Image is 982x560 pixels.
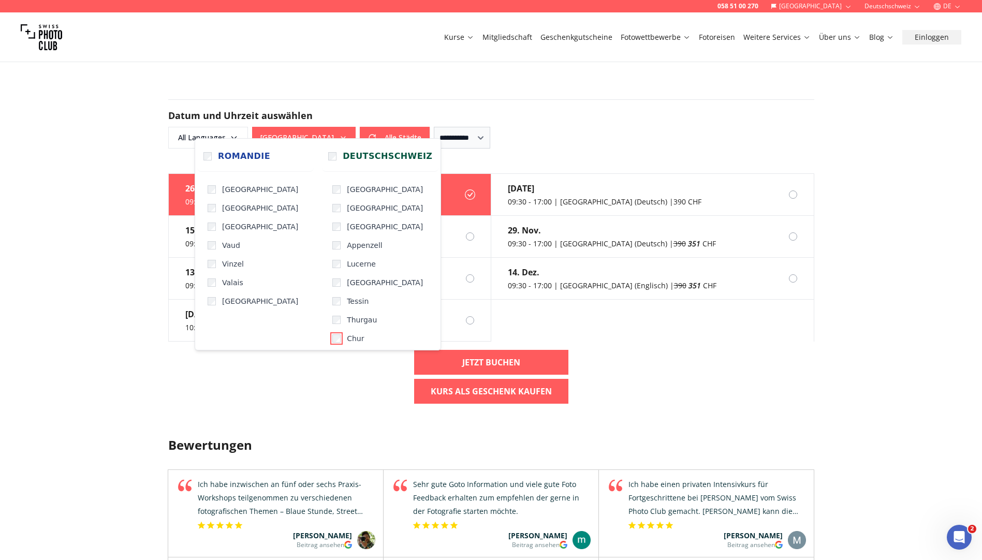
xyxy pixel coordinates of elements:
input: Appenzell [332,241,341,249]
span: [GEOGRAPHIC_DATA] [347,222,423,232]
input: [GEOGRAPHIC_DATA] [332,278,341,287]
div: [DATE] [185,308,393,320]
em: 351 [688,239,700,248]
input: [GEOGRAPHIC_DATA] [208,204,216,212]
h2: Datum und Uhrzeit auswählen [168,108,814,123]
div: 14. Dez. [508,266,716,278]
input: [GEOGRAPHIC_DATA] [332,185,341,194]
input: [GEOGRAPHIC_DATA] [208,223,216,231]
span: [GEOGRAPHIC_DATA] [347,203,423,213]
input: Lucerne [332,260,341,268]
em: 351 [688,281,701,290]
input: Vaud [208,241,216,249]
input: Valais [208,278,216,287]
input: [GEOGRAPHIC_DATA] [332,223,341,231]
a: 058 51 00 270 [717,2,758,10]
span: Vaud [222,240,240,250]
button: Über uns [815,30,865,45]
a: Kurs als Geschenk kaufen [414,379,568,404]
div: [GEOGRAPHIC_DATA] [195,138,441,350]
a: Fotoreisen [699,32,735,42]
button: Alle Städte [360,127,430,149]
a: Kurse [444,32,474,42]
span: [GEOGRAPHIC_DATA] [222,222,298,232]
button: Fotowettbewerbe [617,30,695,45]
a: Weitere Services [743,32,811,42]
a: Jetzt buchen [414,350,568,375]
div: 09:30 - 17:00 | [GEOGRAPHIC_DATA] (Deutsch) | 390 CHF [508,197,701,207]
span: Tessin [347,296,369,306]
span: Deutschschweiz [343,150,432,163]
button: Einloggen [902,30,961,45]
h3: Bewertungen [168,437,814,453]
div: 09:30 - 17:00 | [GEOGRAPHIC_DATA] (Deutsch) | 390 CHF [185,239,379,249]
span: Valais [222,277,243,288]
div: 09:30 - 17:00 | [GEOGRAPHIC_DATA] (Englisch) | 390 CHF [185,197,379,207]
input: [GEOGRAPHIC_DATA] [332,204,341,212]
input: [GEOGRAPHIC_DATA] [208,185,216,194]
div: 09:30 - 17:00 | [GEOGRAPHIC_DATA] (Deutsch) | CHF [508,239,716,249]
div: 09:30 - 17:00 | [GEOGRAPHIC_DATA] (Deutsch) | CHF [185,281,393,291]
div: 10:00 - 17:30 | [GEOGRAPHIC_DATA] (Deutsch) | CHF [185,322,393,333]
button: [GEOGRAPHIC_DATA] [252,127,356,149]
span: Thurgau [347,315,377,325]
b: Jetzt buchen [462,356,520,369]
a: Blog [869,32,894,42]
button: All Languages [168,127,248,149]
span: Appenzell [347,240,383,250]
input: Deutschschweiz [328,152,336,160]
div: 29. Nov. [508,224,716,237]
span: All Languages [170,128,246,147]
a: Mitgliedschaft [482,32,532,42]
button: Weitere Services [739,30,815,45]
button: Mitgliedschaft [478,30,536,45]
span: Vinzel [222,259,244,269]
a: Über uns [819,32,861,42]
b: Kurs als Geschenk kaufen [431,385,552,397]
button: Kurse [440,30,478,45]
span: Chur [347,333,364,344]
span: 390 [674,281,686,290]
button: Fotoreisen [695,30,739,45]
input: [GEOGRAPHIC_DATA] [208,297,216,305]
a: Geschenkgutscheine [540,32,612,42]
input: Tessin [332,297,341,305]
input: Romandie [203,152,212,160]
span: 390 [673,239,686,248]
div: 26. Okt. [185,182,379,195]
input: Thurgau [332,316,341,324]
div: 15. Nov. [185,224,379,237]
div: 09:30 - 17:00 | [GEOGRAPHIC_DATA] (Englisch) | CHF [508,281,716,291]
button: Geschenkgutscheine [536,30,617,45]
a: Fotowettbewerbe [621,32,691,42]
span: [GEOGRAPHIC_DATA] [347,184,423,195]
span: [GEOGRAPHIC_DATA] [222,184,298,195]
input: Vinzel [208,260,216,268]
span: [GEOGRAPHIC_DATA] [222,203,298,213]
button: Blog [865,30,898,45]
span: Lucerne [347,259,376,269]
span: 2 [968,525,976,533]
span: Romandie [218,150,270,163]
img: Swiss photo club [21,17,62,58]
input: Chur [332,334,341,343]
iframe: Intercom live chat [947,525,972,550]
div: [DATE] [508,182,701,195]
div: 13. Dez. [185,266,393,278]
span: [GEOGRAPHIC_DATA] [347,277,423,288]
span: [GEOGRAPHIC_DATA] [222,296,298,306]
